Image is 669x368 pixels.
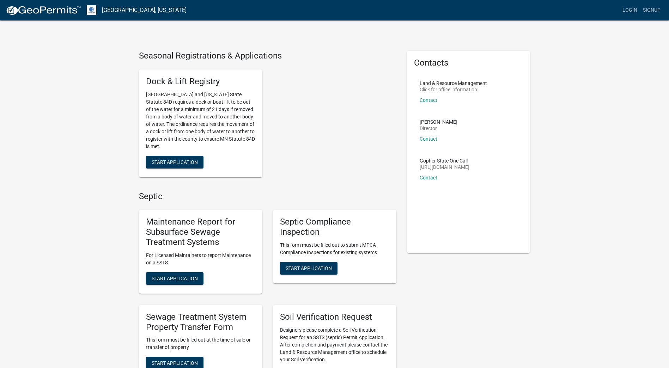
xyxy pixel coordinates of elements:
button: Start Application [146,156,203,168]
a: Contact [420,175,437,180]
a: Login [620,4,640,17]
h4: Septic [139,191,396,202]
p: [URL][DOMAIN_NAME] [420,165,469,170]
p: For Licensed Maintainers to report Maintenance on a SSTS [146,252,255,266]
p: This form must be filled out to submit MPCA Compliance Inspections for existing systems [280,241,389,256]
span: Start Application [286,265,332,271]
p: [GEOGRAPHIC_DATA] and [US_STATE] State Statute 84D requires a dock or boat lift to be out of the ... [146,91,255,150]
button: Start Application [280,262,337,275]
h5: Soil Verification Request [280,312,389,322]
p: Click for office information: [420,87,487,92]
h5: Sewage Treatment System Property Transfer Form [146,312,255,332]
button: Start Application [146,272,203,285]
span: Start Application [152,159,198,165]
p: This form must be filled out at the time of sale or transfer of property [146,336,255,351]
p: Land & Resource Management [420,81,487,86]
span: Start Application [152,360,198,366]
h5: Maintenance Report for Subsurface Sewage Treatment Systems [146,217,255,247]
a: Contact [420,97,437,103]
p: Director [420,126,457,131]
h5: Contacts [414,58,523,68]
img: Otter Tail County, Minnesota [87,5,96,15]
h4: Seasonal Registrations & Applications [139,51,396,61]
a: Contact [420,136,437,142]
h5: Septic Compliance Inspection [280,217,389,237]
a: [GEOGRAPHIC_DATA], [US_STATE] [102,4,187,16]
span: Start Application [152,275,198,281]
p: Designers please complete a Soil Verification Request for an SSTS (septic) Permit Application. Af... [280,326,389,363]
h5: Dock & Lift Registry [146,76,255,87]
a: Signup [640,4,663,17]
p: [PERSON_NAME] [420,119,457,124]
p: Gopher State One Call [420,158,469,163]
